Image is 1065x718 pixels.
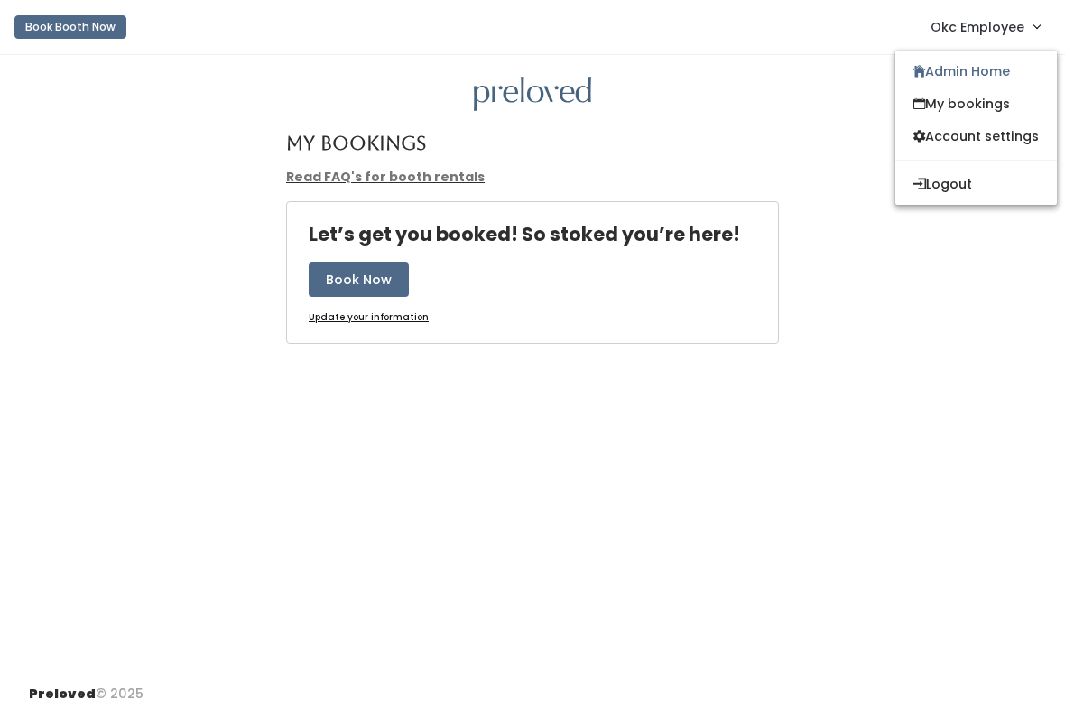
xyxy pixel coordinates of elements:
[474,77,591,112] img: preloved logo
[309,224,740,244] h4: Let’s get you booked! So stoked you’re here!
[895,55,1057,87] a: Admin Home
[895,168,1057,200] button: Logout
[286,168,485,186] a: Read FAQ's for booth rentals
[286,133,426,153] h4: My Bookings
[309,262,409,297] button: Book Now
[29,685,96,703] span: Preloved
[931,17,1024,37] span: Okc Employee
[14,15,126,39] button: Book Booth Now
[29,670,144,704] div: © 2025
[309,311,429,325] a: Update your information
[14,7,126,47] a: Book Booth Now
[895,87,1057,120] a: My bookings
[309,310,429,324] u: Update your information
[912,7,1058,46] a: Okc Employee
[895,120,1057,152] a: Account settings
